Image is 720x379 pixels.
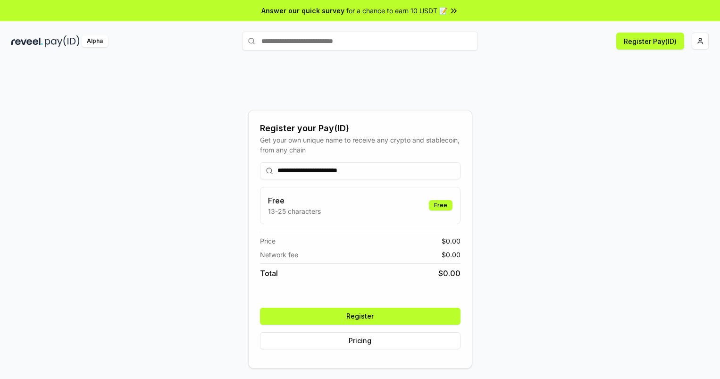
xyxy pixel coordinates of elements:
[442,250,460,260] span: $ 0.00
[268,206,321,216] p: 13-25 characters
[260,250,298,260] span: Network fee
[260,268,278,279] span: Total
[82,35,108,47] div: Alpha
[429,200,452,211] div: Free
[260,332,460,349] button: Pricing
[260,236,276,246] span: Price
[45,35,80,47] img: pay_id
[438,268,460,279] span: $ 0.00
[260,122,460,135] div: Register your Pay(ID)
[260,135,460,155] div: Get your own unique name to receive any crypto and stablecoin, from any chain
[346,6,447,16] span: for a chance to earn 10 USDT 📝
[261,6,344,16] span: Answer our quick survey
[260,308,460,325] button: Register
[11,35,43,47] img: reveel_dark
[442,236,460,246] span: $ 0.00
[268,195,321,206] h3: Free
[616,33,684,50] button: Register Pay(ID)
